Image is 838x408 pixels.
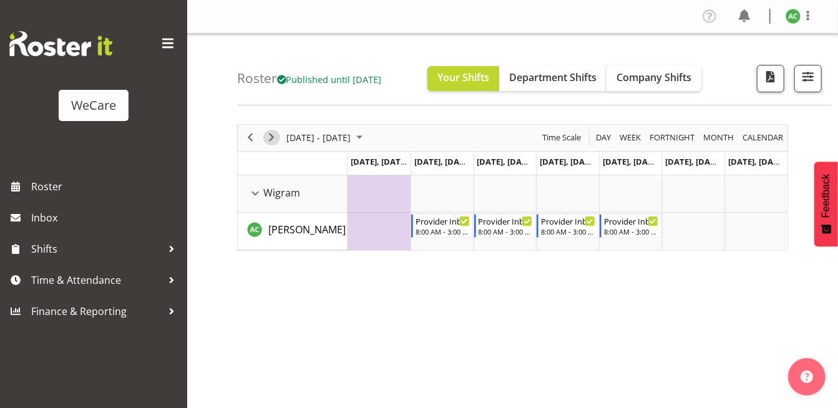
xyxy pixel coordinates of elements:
span: [DATE], [DATE] [351,156,407,167]
span: [DATE], [DATE] [728,156,785,167]
div: previous period [240,125,261,151]
div: Oct 27 - Nov 02, 2025 [282,125,370,151]
span: calendar [741,130,784,145]
div: Provider Inbox Management [416,215,470,227]
span: Time Scale [541,130,582,145]
span: Month [702,130,735,145]
span: [DATE], [DATE] [477,156,534,167]
button: Next [263,130,280,145]
td: Andrew Casburn resource [238,213,348,250]
div: 8:00 AM - 3:00 PM [541,226,595,236]
div: Provider Inbox Management [541,215,595,227]
span: Inbox [31,208,181,227]
div: Timeline Week of October 31, 2025 [237,124,788,251]
span: [DATE], [DATE] [666,156,723,167]
button: Filter Shifts [794,65,822,92]
button: Previous [242,130,259,145]
span: [DATE] - [DATE] [285,130,352,145]
span: [DATE], [DATE] [603,156,660,167]
button: Timeline Day [594,130,613,145]
div: Provider Inbox Management [479,215,533,227]
button: Download a PDF of the roster according to the set date range. [757,65,784,92]
button: Time Scale [540,130,583,145]
button: Timeline Month [701,130,736,145]
span: Roster [31,177,181,196]
button: October 2025 [285,130,368,145]
div: Andrew Casburn"s event - Provider Inbox Management Begin From Tuesday, October 28, 2025 at 8:00:0... [411,214,473,238]
span: Week [618,130,642,145]
span: [DATE], [DATE] [414,156,471,167]
span: Wigram [263,185,300,200]
span: Published until [DATE] [277,73,382,85]
div: next period [261,125,282,151]
img: help-xxl-2.png [801,371,813,383]
button: Month [741,130,786,145]
span: Finance & Reporting [31,302,162,321]
td: Wigram resource [238,175,348,213]
div: Andrew Casburn"s event - Provider Inbox Management Begin From Friday, October 31, 2025 at 8:00:00... [600,214,661,238]
img: Rosterit website logo [9,31,112,56]
span: [DATE], [DATE] [540,156,597,167]
span: Shifts [31,240,162,258]
span: Fortnight [648,130,696,145]
span: Company Shifts [616,70,691,84]
button: Timeline Week [618,130,643,145]
button: Your Shifts [427,66,499,91]
div: Andrew Casburn"s event - Provider Inbox Management Begin From Wednesday, October 29, 2025 at 8:00... [474,214,536,238]
div: 8:00 AM - 3:00 PM [416,226,470,236]
button: Fortnight [648,130,697,145]
span: Day [595,130,612,145]
div: Provider Inbox Management [604,215,658,227]
button: Company Shifts [607,66,701,91]
button: Feedback - Show survey [814,162,838,246]
span: Your Shifts [437,70,489,84]
div: 8:00 AM - 3:00 PM [604,226,658,236]
table: Timeline Week of October 31, 2025 [348,175,787,250]
h4: Roster [237,71,382,85]
div: 8:00 AM - 3:00 PM [479,226,533,236]
span: Feedback [821,174,832,218]
img: andrew-casburn10457.jpg [786,9,801,24]
button: Department Shifts [499,66,607,91]
span: [PERSON_NAME] [268,223,346,236]
span: Time & Attendance [31,271,162,289]
div: Andrew Casburn"s event - Provider Inbox Management Begin From Thursday, October 30, 2025 at 8:00:... [537,214,598,238]
span: Department Shifts [509,70,597,84]
a: [PERSON_NAME] [268,222,346,237]
div: WeCare [71,96,116,115]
